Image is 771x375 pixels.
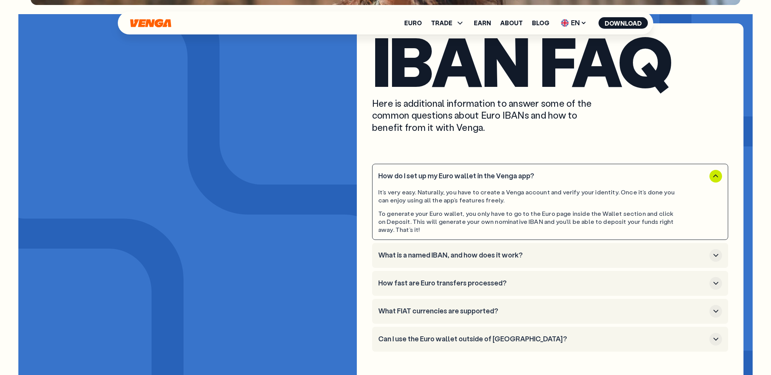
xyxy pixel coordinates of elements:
[431,18,465,28] span: TRADE
[372,97,605,133] p: Here is additional information to answer some of the common questions about Euro IBANs and how to...
[378,249,722,262] button: What is a named IBAN, and how does it work?
[372,31,728,90] h2: IBAN FAQ
[378,170,722,183] button: How do I set up my Euro wallet in the Venga app?
[378,333,722,346] button: Can I use the Euro wallet outside of [GEOGRAPHIC_DATA]?
[561,19,569,27] img: flag-uk
[500,20,523,26] a: About
[599,17,648,29] button: Download
[431,20,452,26] span: TRADE
[378,210,679,233] div: To generate your Euro wallet, you only have to go to the Euro page inside the Wallet section and ...
[404,20,422,26] a: Euro
[378,307,706,315] h3: What FIAT currencies are supported?
[532,20,549,26] a: Blog
[378,279,706,287] h3: How fast are Euro transfers processed?
[378,251,706,259] h3: What is a named IBAN, and how does it work?
[378,335,706,343] h3: Can I use the Euro wallet outside of [GEOGRAPHIC_DATA]?
[474,20,491,26] a: Earn
[558,17,589,29] span: EN
[378,188,679,204] div: It’s very easy. Naturally, you have to create a Venga account and verify your identity. Once it’s...
[378,305,722,318] button: What FIAT currencies are supported?
[378,172,706,180] h3: How do I set up my Euro wallet in the Venga app?
[378,277,722,290] button: How fast are Euro transfers processed?
[129,19,172,28] svg: Home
